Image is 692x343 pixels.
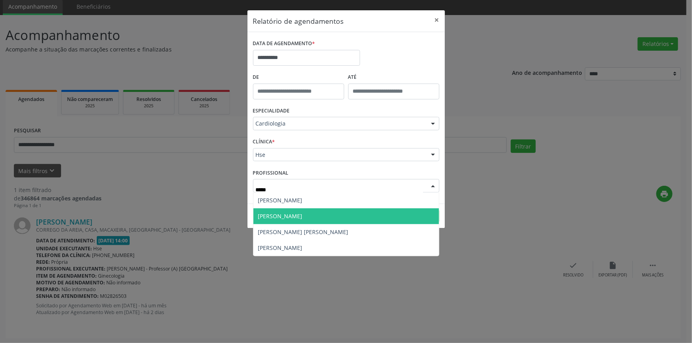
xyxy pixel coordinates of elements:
button: Close [429,10,445,30]
span: [PERSON_NAME] [258,196,303,204]
span: [PERSON_NAME] [258,212,303,220]
h5: Relatório de agendamentos [253,16,344,26]
span: Cardiologia [256,120,423,128]
label: PROFISSIONAL [253,167,289,179]
span: [PERSON_NAME] [PERSON_NAME] [258,228,349,236]
label: De [253,71,344,84]
label: CLÍNICA [253,136,275,148]
label: DATA DE AGENDAMENTO [253,38,315,50]
span: [PERSON_NAME] [258,244,303,252]
label: ESPECIALIDADE [253,105,290,117]
span: Hse [256,151,423,159]
label: ATÉ [348,71,439,84]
